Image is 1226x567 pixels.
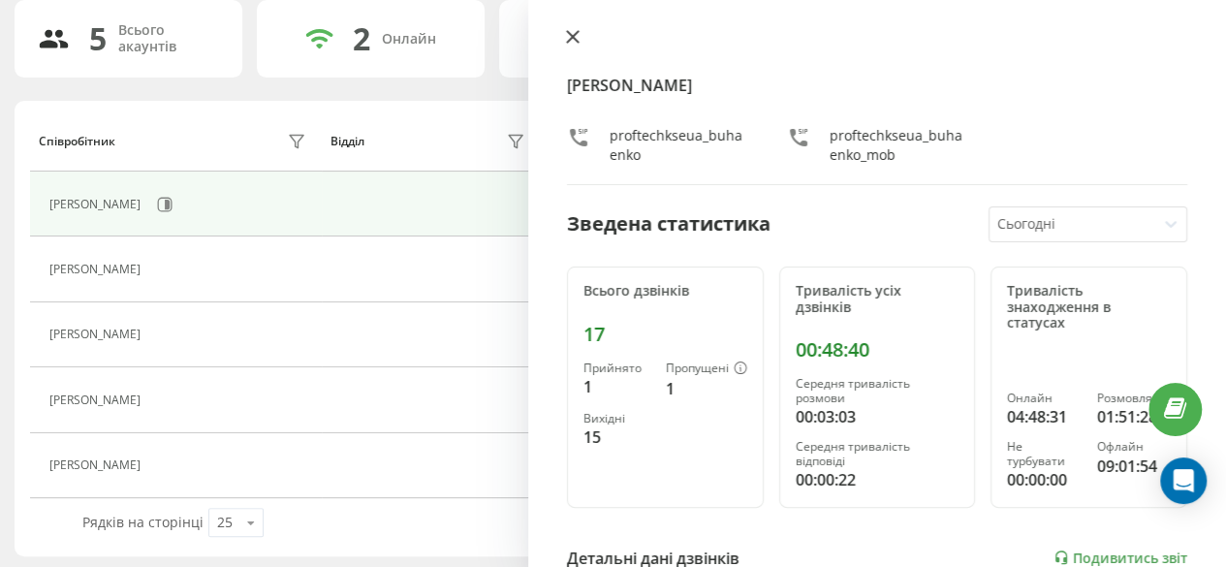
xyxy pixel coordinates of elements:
div: Тривалість усіх дзвінків [796,283,959,316]
div: Всього дзвінків [583,283,747,299]
div: 00:48:40 [796,338,959,362]
div: Середня тривалість розмови [796,377,959,405]
div: Тривалість знаходження в статусах [1007,283,1171,331]
div: 5 [89,20,107,57]
div: proftechkseua_buhaenko [610,126,748,165]
div: [PERSON_NAME] [49,328,145,341]
div: 1 [666,377,747,400]
div: [PERSON_NAME] [49,394,145,407]
div: Не турбувати [1007,440,1081,468]
div: Open Intercom Messenger [1160,457,1207,504]
div: proftechkseua_buhaenko_mob [830,126,968,165]
div: Співробітник [39,135,115,148]
h4: [PERSON_NAME] [567,74,1187,97]
div: Прийнято [583,362,650,375]
div: Офлайн [1097,440,1171,454]
div: Зведена статистика [567,209,770,238]
div: Розмовляє [1097,392,1171,405]
div: 00:00:00 [1007,468,1081,491]
div: 25 [217,513,233,532]
a: Подивитись звіт [1053,550,1187,566]
div: Онлайн [382,31,436,47]
span: Рядків на сторінці [82,513,204,531]
div: Онлайн [1007,392,1081,405]
div: Пропущені [666,362,747,377]
div: 1 [583,375,650,398]
div: [PERSON_NAME] [49,263,145,276]
div: [PERSON_NAME] [49,198,145,211]
div: Вихідні [583,412,650,425]
div: Середня тривалість відповіді [796,440,959,468]
div: 01:51:28 [1097,405,1171,428]
div: 17 [583,323,747,346]
div: 15 [583,425,650,449]
div: Відділ [330,135,364,148]
div: 09:01:54 [1097,455,1171,478]
div: [PERSON_NAME] [49,458,145,472]
div: Всього акаунтів [118,22,219,55]
div: 00:03:03 [796,405,959,428]
div: 04:48:31 [1007,405,1081,428]
div: 00:00:22 [796,468,959,491]
div: 2 [353,20,370,57]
